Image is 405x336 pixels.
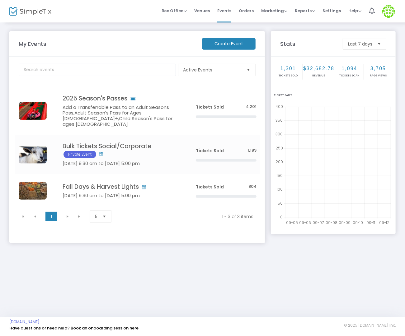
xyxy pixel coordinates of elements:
[63,183,177,190] h4: Fall Days & Harvest Lights
[64,151,96,158] span: Private Event
[303,74,334,78] p: Revenue
[275,145,283,150] text: 250
[303,66,334,71] h2: $32,682.78
[19,102,47,120] img: 63865707805212473963839904478953209020220828133807.jpg
[63,105,177,127] h5: Add a Transferrable Pass to an Adult Seasons Pass,Adult Season's Pass for Ages [DEMOGRAPHIC_DATA]...
[365,66,392,71] h2: 3,705
[275,131,283,137] text: 300
[244,64,253,76] button: Select
[194,3,210,19] span: Venues
[123,213,253,220] kendo-pager-info: 1 - 3 of 3 items
[246,104,257,110] span: 4,201
[280,214,283,220] text: 0
[19,182,47,200] img: 202409151645072.jpg
[162,8,187,14] span: Box Office
[19,64,176,76] input: Search events
[9,325,139,331] a: Have questions or need help? Book an onboarding session here
[275,104,283,109] text: 400
[365,74,392,78] p: Page Views
[196,104,224,110] span: Tickets Sold
[100,211,109,222] button: Select
[247,148,257,153] span: 1,189
[248,184,257,190] span: 804
[326,220,338,225] text: 09-08
[353,220,363,225] text: 09-10
[217,3,231,19] span: Events
[277,40,340,48] m-panel-title: Stats
[16,40,199,48] m-panel-title: My Events
[278,200,283,206] text: 50
[63,95,177,102] h4: 2025 Season's Passes
[339,220,351,225] text: 09-09
[336,74,363,78] p: Tickets Scan
[275,118,283,123] text: 350
[183,67,242,73] span: Active Events
[379,220,390,225] text: 09-12
[375,38,384,49] button: Select
[15,87,260,207] div: Data table
[9,319,40,324] a: [DOMAIN_NAME]
[344,323,396,328] span: © 2025 [DOMAIN_NAME] Inc.
[45,212,57,221] span: Page 1
[274,93,393,98] div: Ticket Sales
[95,213,97,220] span: 5
[323,3,341,19] span: Settings
[276,187,283,192] text: 100
[239,3,254,19] span: Orders
[196,184,224,190] span: Tickets Sold
[275,66,302,71] h2: 1,301
[348,41,372,47] span: Last 7 days
[299,220,311,225] text: 09-06
[63,161,177,166] h5: [DATE] 9:30 am to [DATE] 5:00 pm
[367,220,375,225] text: 09-11
[295,8,315,14] span: Reports
[276,173,283,178] text: 150
[275,74,302,78] p: Tickets sold
[19,146,47,163] img: kidgoat.png
[348,8,361,14] span: Help
[336,66,363,71] h2: 1,094
[196,148,224,154] span: Tickets Sold
[202,38,256,50] m-button: Create Event
[286,220,298,225] text: 09-05
[275,159,283,164] text: 200
[63,193,177,198] h5: [DATE] 9:30 am to [DATE] 5:00 pm
[313,220,324,225] text: 09-07
[261,8,287,14] span: Marketing
[63,143,177,158] h4: Bulk Tickets Social/Corporate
